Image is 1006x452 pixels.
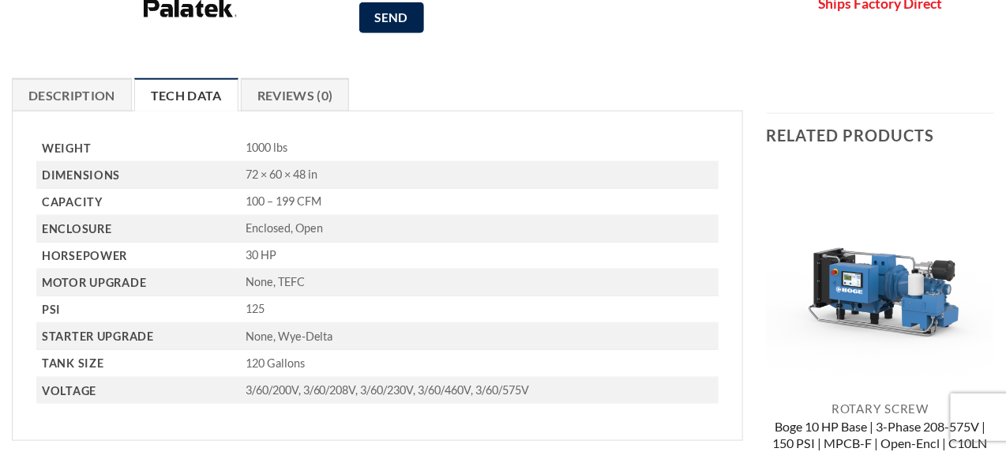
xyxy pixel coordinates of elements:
p: 120 Gallons [246,356,719,371]
img: Boge 10 HP Base | 3-Phase 208-575V | 150 PSI | MPCB-F | Open-Encl | C10LN [766,164,994,393]
th: Enclosure [36,216,239,243]
th: Dimensions [36,162,239,189]
th: Horsepower [36,243,239,269]
th: Starter Upgrade [36,323,239,350]
th: Tank Size [36,350,239,377]
p: None, Wye-Delta [246,330,719,345]
td: 1000 lbs [239,135,718,162]
a: Description [12,78,132,111]
table: Product Details [36,135,719,404]
a: Tech Data [134,78,238,111]
td: 72 × 60 × 48 in [239,162,718,189]
p: Enclosed, Open [246,221,719,236]
p: 3/60/200V, 3/60/208V, 3/60/230V, 3/60/460V, 3/60/575V [246,383,719,398]
input: Send [359,2,424,33]
p: 30 HP [246,248,719,263]
p: None, TEFC [246,275,719,290]
th: Weight [36,135,239,162]
p: 125 [246,302,719,317]
h3: Related products [767,114,995,156]
th: Motor Upgrade [36,269,239,296]
th: Voltage [36,378,239,404]
p: Rotary Screw [766,401,994,416]
th: PSI [36,296,239,323]
a: Reviews (0) [241,78,350,111]
th: Capacity [36,189,239,216]
p: 100 – 199 CFM [246,194,719,209]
